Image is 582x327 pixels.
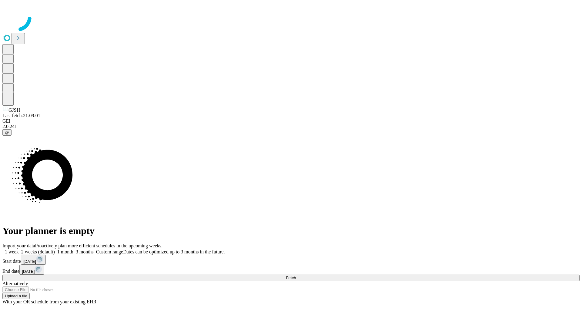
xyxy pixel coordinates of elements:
[96,249,123,254] span: Custom range
[35,243,162,248] span: Proactively plan more efficient schedules in the upcoming weeks.
[2,275,580,281] button: Fetch
[5,130,9,135] span: @
[2,255,580,265] div: Start date
[21,255,46,265] button: [DATE]
[2,118,580,124] div: GEI
[2,265,580,275] div: End date
[22,269,35,274] span: [DATE]
[21,249,55,254] span: 2 weeks (default)
[8,107,20,113] span: GJSH
[2,129,12,136] button: @
[57,249,73,254] span: 1 month
[2,124,580,129] div: 2.0.241
[23,259,36,264] span: [DATE]
[286,276,296,280] span: Fetch
[123,249,225,254] span: Dates can be optimized up to 3 months in the future.
[2,281,28,286] span: Alternatively
[2,113,40,118] span: Last fetch: 21:09:01
[2,299,96,304] span: With your OR schedule from your existing EHR
[2,225,580,236] h1: Your planner is empty
[2,243,35,248] span: Import your data
[19,265,44,275] button: [DATE]
[76,249,94,254] span: 3 months
[5,249,19,254] span: 1 week
[2,293,30,299] button: Upload a file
